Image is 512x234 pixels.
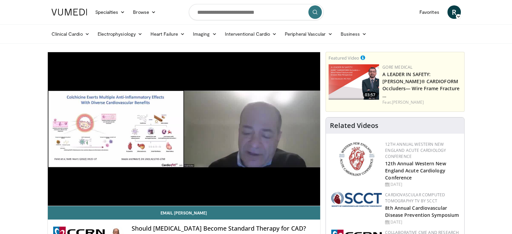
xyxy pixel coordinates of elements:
a: Heart Failure [146,27,189,41]
a: Clinical Cardio [47,27,94,41]
a: 03:57 [329,64,379,100]
a: Cardiovascular Computed Tomography TV by SCCT [385,192,445,204]
a: Specialties [91,5,129,19]
a: Browse [129,5,160,19]
a: Email [PERSON_NAME] [48,206,320,220]
a: Imaging [189,27,221,41]
a: Favorites [415,5,443,19]
a: Business [336,27,371,41]
div: Feat. [382,99,462,105]
h4: Related Videos [330,122,378,130]
img: VuMedi Logo [52,9,87,15]
input: Search topics, interventions [189,4,323,20]
a: Peripheral Vascular [281,27,336,41]
a: Gore Medical [382,64,412,70]
a: 12th Annual Western New England Acute Cardiology Conference [385,160,446,181]
a: R [447,5,461,19]
small: Featured Video [329,55,359,61]
a: 8th Annual Cardiovascular Disease Prevention Symposium [385,205,459,218]
img: 51a70120-4f25-49cc-93a4-67582377e75f.png.150x105_q85_autocrop_double_scale_upscale_version-0.2.png [331,192,382,207]
a: Electrophysiology [94,27,146,41]
a: [PERSON_NAME] [392,99,424,105]
span: 03:57 [363,92,377,98]
video-js: Video Player [48,52,320,206]
a: Interventional Cardio [221,27,281,41]
h4: Should [MEDICAL_DATA] Become Standard Therapy for CAD? [132,225,315,232]
img: 0954f259-7907-4053-a817-32a96463ecc8.png.150x105_q85_autocrop_double_scale_upscale_version-0.2.png [338,141,375,177]
a: A LEADER IN SAFETY: [PERSON_NAME]® CARDIOFORM Occluders— Wire Frame Fracture … [382,71,459,99]
a: 12th Annual Western New England Acute Cardiology Conference [385,141,446,159]
div: [DATE] [385,181,459,188]
div: [DATE] [385,219,459,225]
img: 9990610e-7b98-4a1a-8e13-3eef897f3a0c.png.150x105_q85_crop-smart_upscale.png [329,64,379,100]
